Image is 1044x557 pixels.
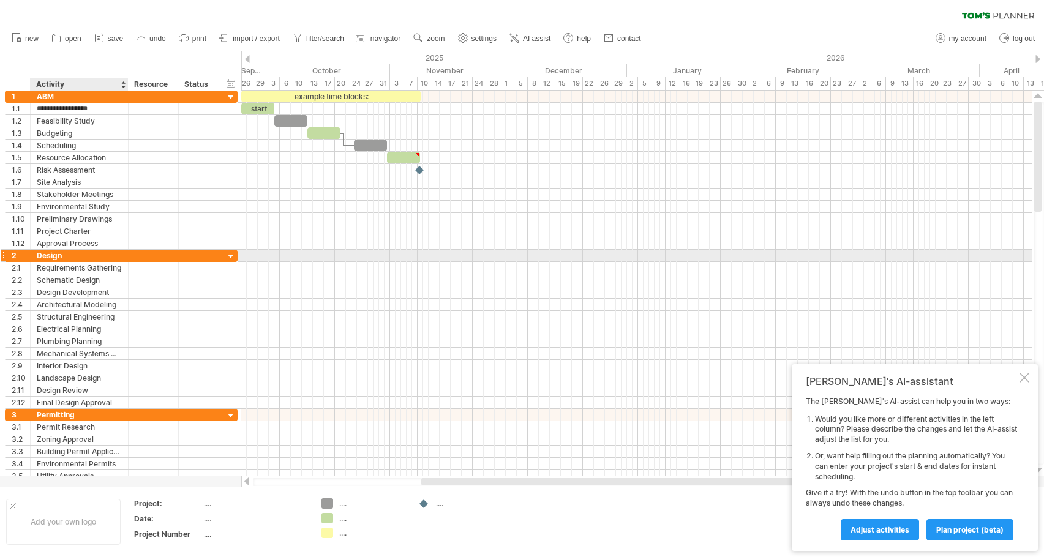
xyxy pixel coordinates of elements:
div: Risk Assessment [37,164,122,176]
div: Mechanical Systems Design [37,348,122,359]
div: Permitting [37,409,122,421]
div: November 2025 [390,64,500,77]
div: 2 - 6 [858,77,886,90]
a: navigator [354,31,404,47]
div: .... [339,528,406,538]
div: 3.4 [12,458,30,469]
a: plan project (beta) [926,519,1013,540]
div: 2.12 [12,397,30,408]
div: 2.8 [12,348,30,359]
div: 8 - 12 [528,77,555,90]
div: 9 - 13 [886,77,914,90]
div: 26 - 30 [721,77,748,90]
a: AI assist [506,31,554,47]
div: 1.6 [12,164,30,176]
div: 2.6 [12,323,30,335]
div: 1.12 [12,237,30,249]
div: 23 - 27 [831,77,858,90]
div: 3.3 [12,446,30,457]
div: 5 - 9 [638,77,666,90]
span: import / export [233,34,280,43]
div: Environmental Permits [37,458,122,469]
div: Design [37,250,122,261]
div: 2.3 [12,286,30,298]
div: December 2025 [500,64,627,77]
div: Permit Research [37,421,122,433]
div: ABM [37,91,122,102]
div: Approval Process [37,237,122,249]
div: 2 [12,250,30,261]
div: 2.1 [12,262,30,274]
span: my account [949,34,986,43]
div: 6 - 10 [280,77,307,90]
span: plan project (beta) [936,525,1004,534]
div: Preliminary Drawings [37,213,122,225]
div: Project Number [134,529,201,539]
div: 24 - 28 [473,77,500,90]
div: Utility Approvals [37,470,122,482]
div: Landscape Design [37,372,122,384]
div: Resource Allocation [37,152,122,163]
div: Scheduling [37,140,122,151]
div: Feasibility Study [37,115,122,127]
div: [PERSON_NAME]'s AI-assistant [806,375,1017,387]
a: Adjust activities [841,519,919,540]
div: 17 - 21 [445,77,473,90]
div: 3.1 [12,421,30,433]
li: Would you like more or different activities in the left column? Please describe the changes and l... [815,414,1017,445]
div: 29 - 3 [252,77,280,90]
a: log out [996,31,1038,47]
div: start [241,103,274,114]
a: open [48,31,85,47]
span: zoom [427,34,445,43]
div: 2.2 [12,274,30,286]
div: example time blocks: [241,91,421,102]
div: Final Design Approval [37,397,122,408]
div: 1.11 [12,225,30,237]
span: print [192,34,206,43]
div: Project: [134,498,201,509]
div: 1.9 [12,201,30,212]
li: Or, want help filling out the planning automatically? You can enter your project's start & end da... [815,451,1017,482]
a: filter/search [290,31,348,47]
div: 30 - 3 [969,77,996,90]
div: Design Review [37,384,122,396]
span: undo [149,34,166,43]
div: 15 - 19 [555,77,583,90]
div: Design Development [37,286,122,298]
div: Structural Engineering [37,311,122,323]
div: Architectural Modeling [37,299,122,310]
span: settings [471,34,497,43]
div: .... [339,513,406,523]
div: 2.7 [12,335,30,347]
a: settings [455,31,500,47]
div: February 2026 [748,64,858,77]
div: Resource [134,78,171,91]
div: 12 - 16 [666,77,693,90]
div: October 2025 [263,64,390,77]
a: my account [933,31,990,47]
div: 1.7 [12,176,30,188]
div: 27 - 31 [362,77,390,90]
div: .... [339,498,406,509]
div: 2.11 [12,384,30,396]
div: March 2026 [858,64,980,77]
a: save [91,31,127,47]
div: 23 - 27 [941,77,969,90]
a: import / export [216,31,284,47]
div: Electrical Planning [37,323,122,335]
div: 1.8 [12,189,30,200]
a: undo [133,31,170,47]
div: 16 - 20 [803,77,831,90]
div: 29 - 2 [610,77,638,90]
div: 2.9 [12,360,30,372]
div: Schematic Design [37,274,122,286]
div: 3.5 [12,470,30,482]
div: 2 - 6 [748,77,776,90]
div: Activity [36,78,121,91]
div: Date: [134,514,201,524]
div: .... [204,514,307,524]
div: 22 - 26 [583,77,610,90]
span: open [65,34,81,43]
a: new [9,31,42,47]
